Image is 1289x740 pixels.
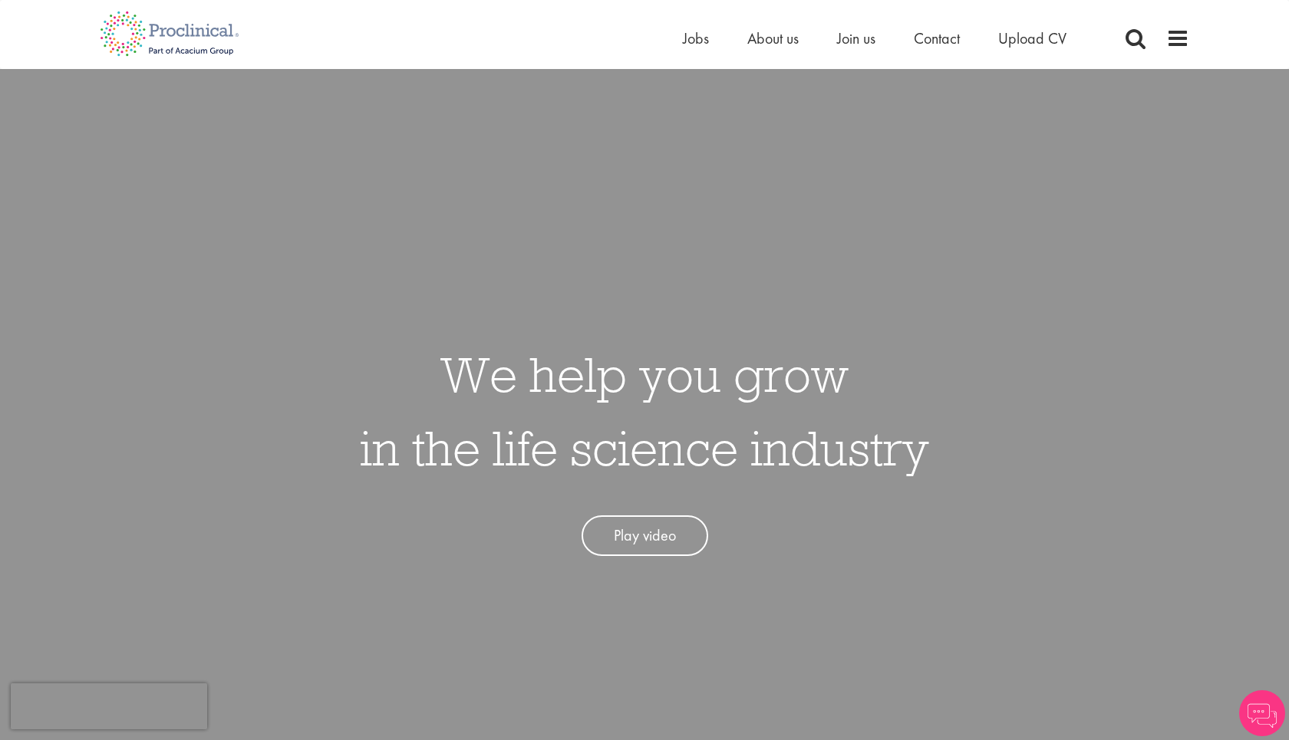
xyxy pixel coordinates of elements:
[747,28,799,48] a: About us
[683,28,709,48] a: Jobs
[1239,690,1285,736] img: Chatbot
[914,28,960,48] a: Contact
[837,28,875,48] a: Join us
[998,28,1066,48] a: Upload CV
[582,515,708,556] a: Play video
[360,337,929,485] h1: We help you grow in the life science industry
